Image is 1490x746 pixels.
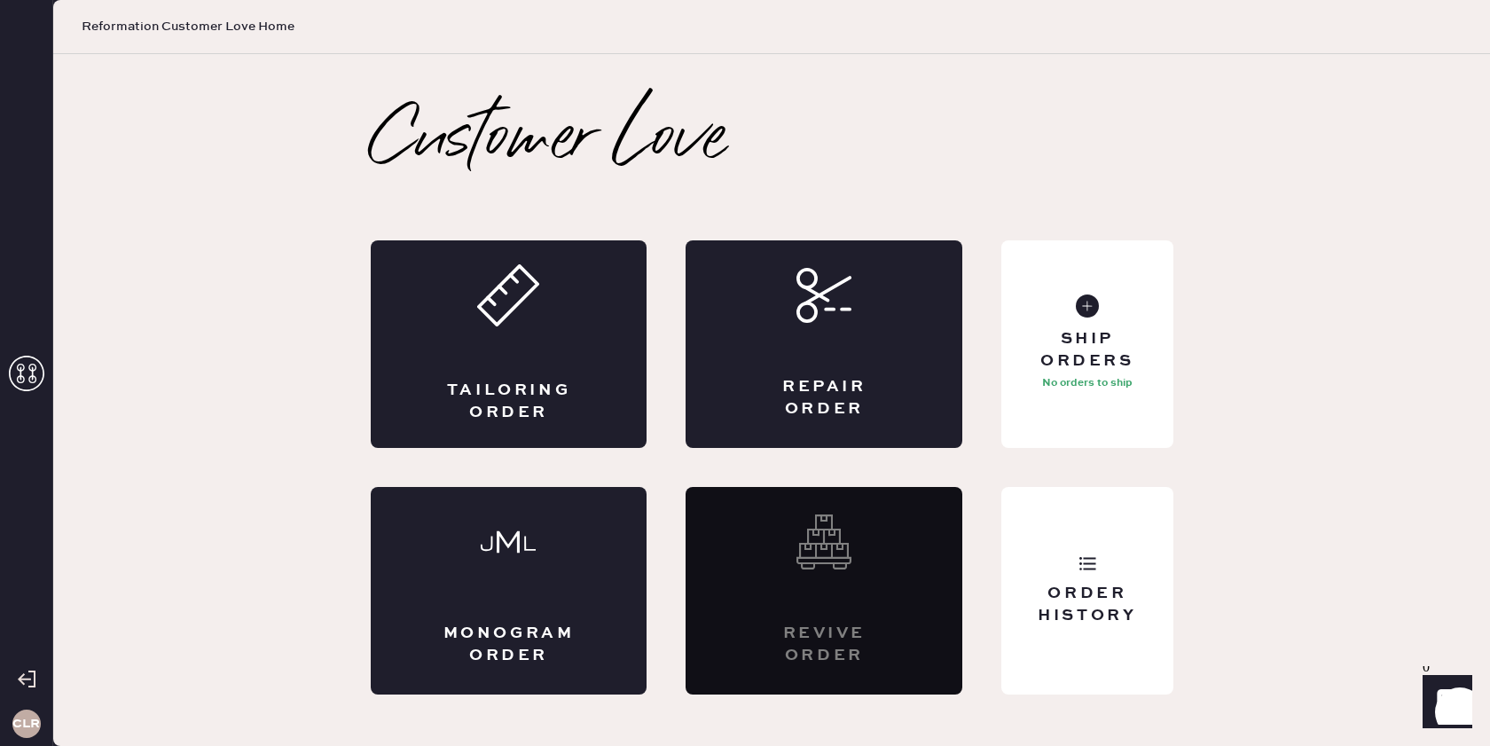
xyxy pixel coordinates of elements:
[1016,328,1158,373] div: Ship Orders
[442,623,576,667] div: Monogram Order
[1042,373,1133,394] p: No orders to ship
[757,623,891,667] div: Revive order
[757,376,891,420] div: Repair Order
[442,380,576,424] div: Tailoring Order
[1406,666,1482,742] iframe: Front Chat
[371,106,726,177] h2: Customer Love
[12,718,40,730] h3: CLR
[686,487,962,695] div: Interested? Contact us at care@hemster.co
[82,18,294,35] span: Reformation Customer Love Home
[1016,583,1158,627] div: Order History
